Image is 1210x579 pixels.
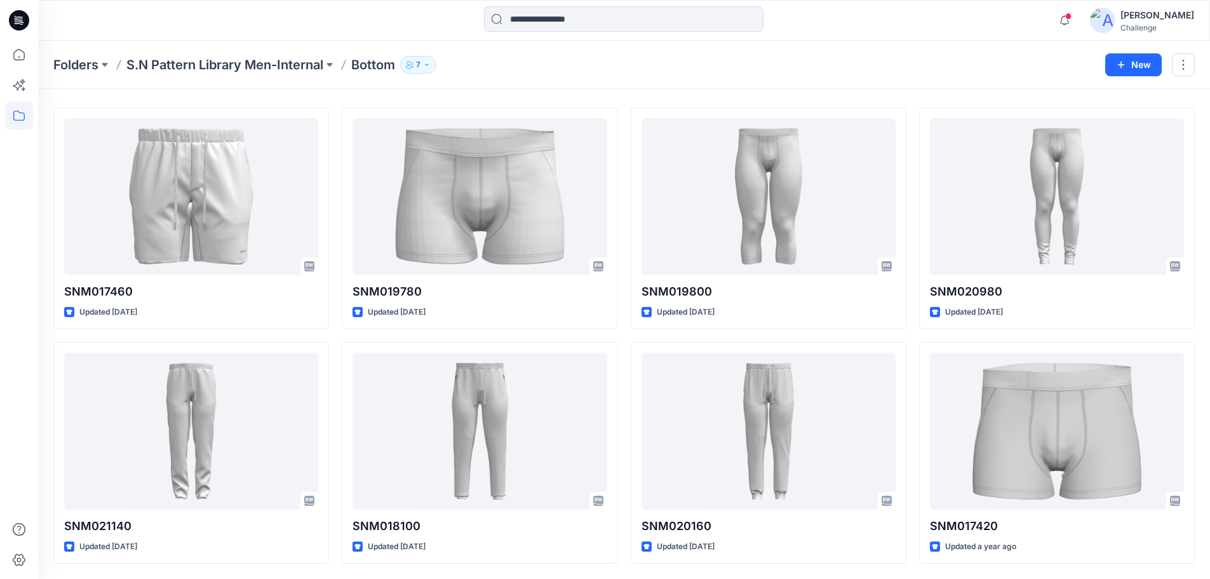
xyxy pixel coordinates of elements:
a: SNM017420 [930,353,1184,510]
p: 7 [416,58,420,72]
p: Bottom [351,56,395,74]
p: SNM019780 [353,283,607,301]
a: Folders [53,56,98,74]
p: SNM017420 [930,517,1184,535]
a: SNM021140 [64,353,318,510]
a: SNM017460 [64,118,318,275]
a: SNM019780 [353,118,607,275]
a: SNM018100 [353,353,607,510]
button: New [1105,53,1162,76]
a: SNM020980 [930,118,1184,275]
p: Updated [DATE] [368,540,426,554]
div: Challenge [1120,23,1194,32]
p: SNM020980 [930,283,1184,301]
p: Updated [DATE] [79,540,137,554]
div: [PERSON_NAME] [1120,8,1194,23]
p: Updated [DATE] [79,306,137,319]
a: SNM020160 [642,353,896,510]
img: avatar [1090,8,1115,33]
p: SNM020160 [642,517,896,535]
a: SNM019800 [642,118,896,275]
p: SNM021140 [64,517,318,535]
p: SNM019800 [642,283,896,301]
p: Updated [DATE] [657,540,715,554]
p: SNM017460 [64,283,318,301]
p: Updated [DATE] [945,306,1003,319]
p: Updated [DATE] [368,306,426,319]
p: Updated [DATE] [657,306,715,319]
button: 7 [400,56,436,74]
a: S.N Pattern Library Men-Internal [126,56,323,74]
p: SNM018100 [353,517,607,535]
p: Updated a year ago [945,540,1016,554]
